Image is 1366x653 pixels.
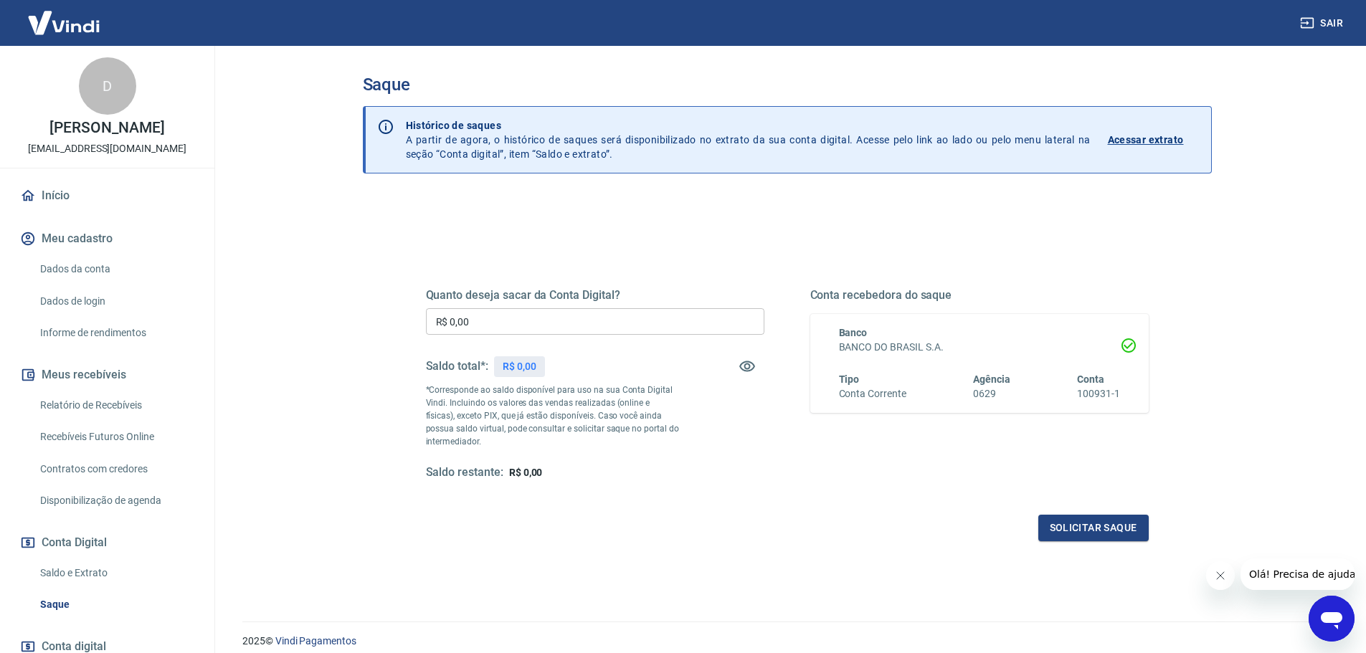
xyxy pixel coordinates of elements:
p: *Corresponde ao saldo disponível para uso na sua Conta Digital Vindi. Incluindo os valores das ve... [426,383,680,448]
p: Acessar extrato [1108,133,1184,147]
iframe: Message from company [1241,558,1355,590]
span: Tipo [839,373,860,385]
button: Meu cadastro [17,223,197,254]
a: Vindi Pagamentos [275,635,356,647]
button: Conta Digital [17,527,197,558]
span: Agência [973,373,1010,385]
span: Banco [839,327,868,338]
h5: Saldo total*: [426,359,488,373]
h6: BANCO DO BRASIL S.A. [839,340,1120,355]
button: Solicitar saque [1038,515,1149,541]
span: Olá! Precisa de ajuda? [9,10,120,22]
h3: Saque [363,75,1212,95]
h6: Conta Corrente [839,386,906,401]
a: Informe de rendimentos [34,318,197,348]
a: Contratos com credores [34,454,197,484]
h5: Quanto deseja sacar da Conta Digital? [426,288,764,302]
a: Dados da conta [34,254,197,284]
a: Disponibilização de agenda [34,486,197,515]
h5: Saldo restante: [426,465,503,480]
iframe: Button to launch messaging window [1309,596,1355,642]
p: Histórico de saques [406,118,1091,133]
h6: 100931-1 [1077,386,1120,401]
button: Sair [1297,10,1349,37]
a: Saque [34,590,197,619]
a: Início [17,180,197,211]
h5: Conta recebedora do saque [810,288,1149,302]
h6: 0629 [973,386,1010,401]
p: [PERSON_NAME] [49,120,164,135]
a: Dados de login [34,287,197,316]
button: Meus recebíveis [17,359,197,391]
div: D [79,57,136,115]
iframe: Close message [1206,561,1235,590]
p: R$ 0,00 [503,359,536,374]
p: [EMAIL_ADDRESS][DOMAIN_NAME] [28,141,186,156]
a: Relatório de Recebíveis [34,391,197,420]
a: Saldo e Extrato [34,558,197,588]
a: Recebíveis Futuros Online [34,422,197,452]
a: Acessar extrato [1108,118,1200,161]
p: A partir de agora, o histórico de saques será disponibilizado no extrato da sua conta digital. Ac... [406,118,1091,161]
span: Conta [1077,373,1104,385]
p: 2025 © [242,634,1332,649]
img: Vindi [17,1,110,44]
span: R$ 0,00 [509,467,543,478]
